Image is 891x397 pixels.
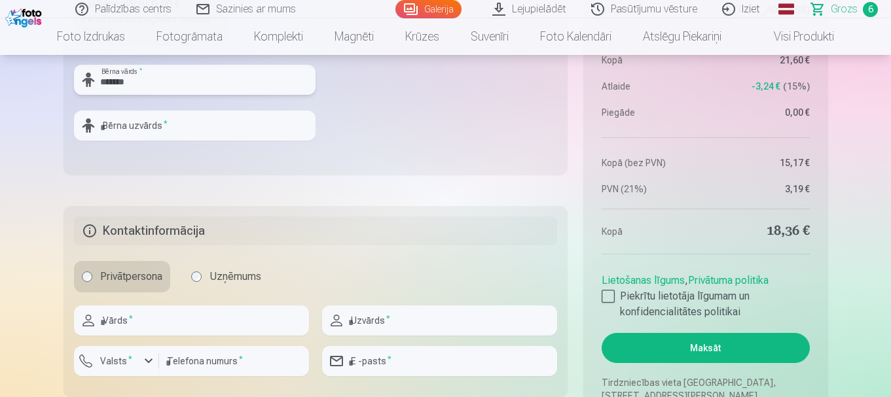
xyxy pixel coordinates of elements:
dt: Piegāde [602,106,699,119]
label: Piekrītu lietotāja līgumam un konfidencialitātes politikai [602,288,809,320]
div: , [602,268,809,320]
dt: PVN (21%) [602,182,699,196]
dd: 3,19 € [712,182,810,196]
dd: 0,00 € [712,106,810,119]
a: Magnēti [319,18,390,55]
label: Uzņēmums [183,261,269,292]
dt: Kopā [602,54,699,67]
h5: Kontaktinformācija [74,216,558,245]
input: Privātpersona [82,271,92,282]
a: Krūzes [390,18,455,55]
input: Uzņēmums [191,271,202,282]
a: Foto kalendāri [524,18,627,55]
a: Lietošanas līgums [602,274,685,286]
a: Visi produkti [737,18,850,55]
span: 6 [863,2,878,17]
label: Valsts [95,354,137,368]
button: Valsts* [74,346,159,376]
a: Foto izdrukas [41,18,141,55]
a: Fotogrāmata [141,18,238,55]
dd: 21,60 € [712,54,810,67]
dt: Atlaide [602,80,699,93]
dd: 15,17 € [712,156,810,169]
span: Grozs [831,1,858,17]
a: Komplekti [238,18,319,55]
span: -3,24 € [752,80,780,93]
img: /fa1 [5,5,45,27]
dt: Kopā [602,222,699,241]
span: 15 % [783,80,810,93]
dd: 18,36 € [712,222,810,241]
a: Privātuma politika [688,274,769,286]
dt: Kopā (bez PVN) [602,156,699,169]
a: Suvenīri [455,18,524,55]
a: Atslēgu piekariņi [627,18,737,55]
label: Privātpersona [74,261,170,292]
button: Maksāt [602,333,809,363]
